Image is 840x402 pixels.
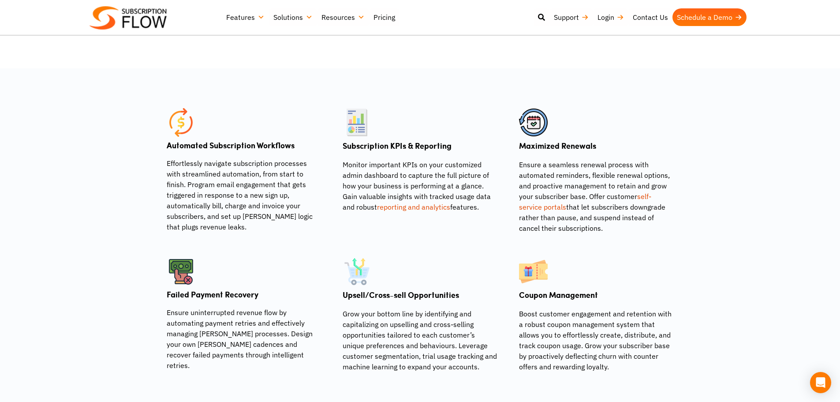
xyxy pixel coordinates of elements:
[672,8,747,26] a: Schedule a Demo
[519,159,673,233] p: Ensure a seamless renewal process with automated reminders, flexible renewal options, and proacti...
[519,257,548,286] img: Coupon Management icon
[343,159,497,212] p: Monitor important KPIs on your customized admin dashboard to capture the full picture of how your...
[593,8,628,26] a: Login
[519,108,548,137] img: Maximized Renewals icon
[343,290,497,300] h2: Upsell/Cross-sell Opportunities
[167,290,321,298] h4: Failed Payment Recovery
[167,158,321,232] p: Effortlessly navigate subscription processes with streamlined automation, from start to finish. P...
[167,307,321,371] p: Ensure uninterrupted revenue flow by automating payment retries and effectively managing [PERSON_...
[90,6,167,30] img: Subscriptionflow
[222,8,269,26] a: Features
[519,290,673,300] h2: Coupon Management
[343,308,497,372] p: Grow your bottom line by identifying and capitalizing on upselling and cross-selling opportunitie...
[343,141,497,150] h2: Subscription KPIs & Reporting
[519,308,673,372] p: Boost customer engagement and retention with a robust coupon management system that allows you to...
[369,8,399,26] a: Pricing
[317,8,369,26] a: Resources
[377,203,450,211] a: reporting and analytics
[343,108,371,137] img: Subscription KPIs & Reporting icon
[628,8,672,26] a: Contact Us
[167,141,321,149] h4: Automated Subscription Workflows
[549,8,593,26] a: Support
[167,108,195,137] img: Automated Subscription Workflows icon
[167,257,195,286] img: Failed Payment Recovery icon
[269,8,317,26] a: Solutions
[343,257,371,286] img: Upsell/Cross-sell Opportunities icon
[810,372,831,393] div: Open Intercom Messenger
[519,141,673,150] h2: Maximized Renewals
